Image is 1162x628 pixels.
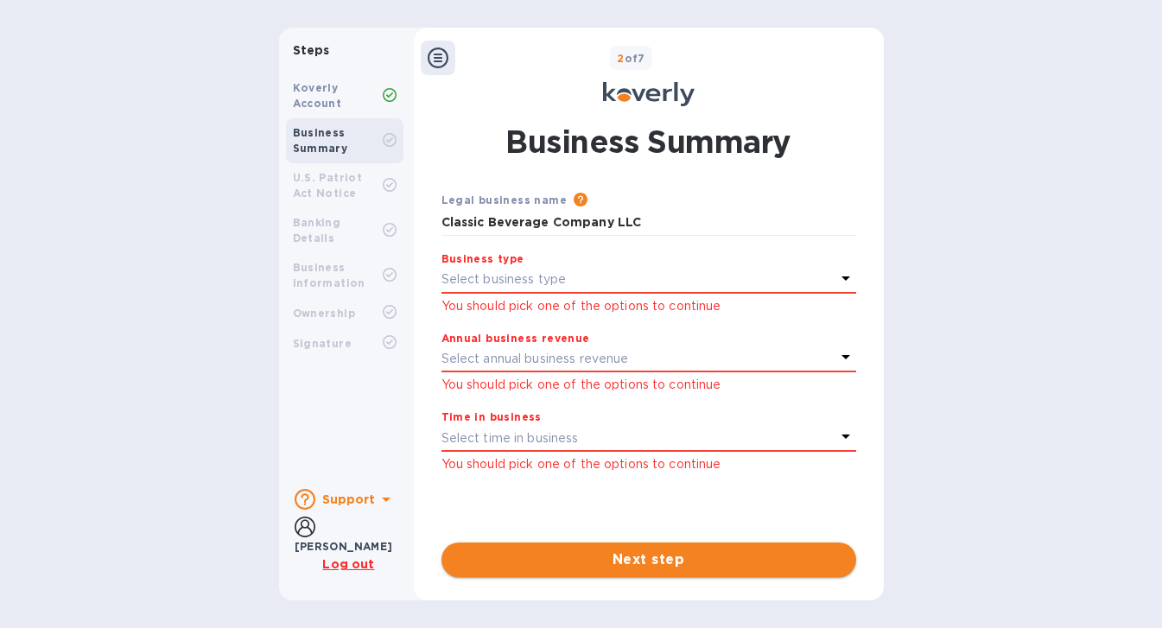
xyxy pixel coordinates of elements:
[441,410,542,423] b: Time in business
[441,193,568,206] b: Legal business name
[293,43,330,57] b: Steps
[293,81,342,110] b: Koverly Account
[293,126,348,155] b: Business Summary
[617,52,645,65] b: of 7
[505,120,791,163] h1: Business Summary
[293,307,356,320] b: Ownership
[441,350,629,368] p: Select annual business revenue
[441,429,579,447] p: Select time in business
[455,549,842,570] span: Next step
[293,261,365,289] b: Business Information
[295,540,393,553] b: [PERSON_NAME]
[441,332,590,345] b: Annual business revenue
[441,542,856,577] button: Next step
[293,337,352,350] b: Signature
[293,171,363,200] b: U.S. Patriot Act Notice
[441,455,856,473] p: You should pick one of the options to continue
[441,210,856,236] input: Enter legal business name
[617,52,624,65] span: 2
[293,216,341,244] b: Banking Details
[441,252,524,265] b: Business type
[441,376,856,394] p: You should pick one of the options to continue
[441,297,856,315] p: You should pick one of the options to continue
[441,270,567,289] p: Select business type
[322,492,376,506] b: Support
[322,557,374,571] u: Log out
